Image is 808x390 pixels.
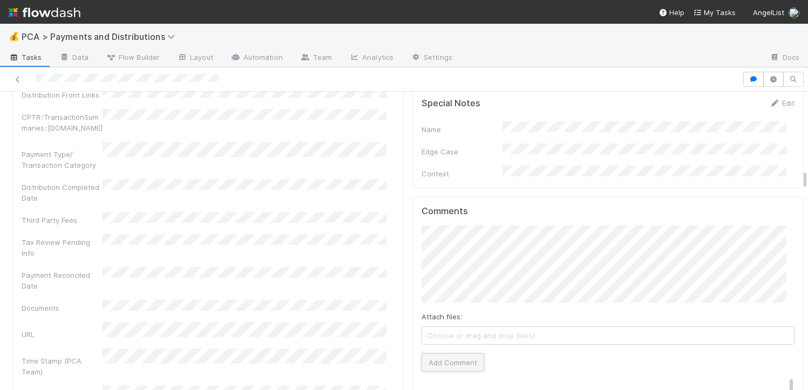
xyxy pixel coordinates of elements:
a: Team [291,50,341,67]
h5: Comments [422,206,795,217]
div: Help [658,7,684,18]
span: My Tasks [693,8,736,17]
span: PCA > Payments and Distributions [22,31,180,42]
span: Choose or drag and drop file(s) [422,327,794,344]
span: Tasks [9,52,42,63]
span: AngelList [753,8,784,17]
button: Add Comment [422,353,484,372]
img: logo-inverted-e16ddd16eac7371096b0.svg [9,3,80,22]
div: CPTR::TransactionSummaries::[DOMAIN_NAME] [22,112,103,133]
div: Edge Case [422,146,503,157]
a: Data [51,50,97,67]
div: Tax Review Pending Info [22,237,103,258]
div: Payment Reconciled Date [22,270,103,291]
div: Documents [22,303,103,313]
a: My Tasks [693,7,736,18]
a: Layout [168,50,222,67]
label: Attach files: [422,311,462,322]
a: Edit [769,99,795,107]
div: Distribution Front Links [22,90,103,100]
a: Settings [402,50,461,67]
div: URL [22,329,103,340]
a: Flow Builder [97,50,168,67]
div: Context [422,168,503,179]
div: Name [422,124,503,135]
a: Docs [761,50,808,67]
div: Payment Type/ Transaction Category [22,149,103,170]
img: avatar_e7d5656d-bda2-4d83-89d6-b6f9721f96bd.png [789,8,799,18]
div: Third Party Fees [22,215,103,225]
div: Time Stamp (PCA Team) [22,355,103,377]
a: Analytics [341,50,402,67]
h5: Special Notes [422,98,480,109]
span: Flow Builder [106,52,160,63]
div: Distribution Completed Date [22,182,103,203]
span: 💰 [9,32,19,41]
a: Automation [222,50,291,67]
